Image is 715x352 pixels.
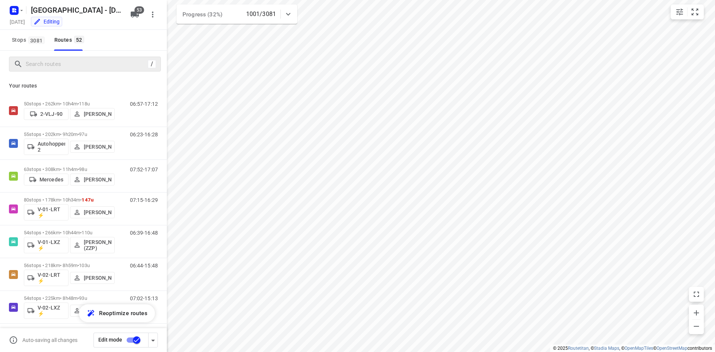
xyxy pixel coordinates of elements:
button: [PERSON_NAME] [70,141,115,153]
p: Your routes [9,82,158,90]
button: 2-VLJ-90 [24,108,69,120]
span: • [77,167,79,172]
h5: Project date [7,18,28,26]
p: 07:02-15:13 [130,295,158,301]
span: Edit mode [98,337,122,343]
span: Reoptimize routes [99,308,147,318]
p: Auto-saving all changes [22,337,77,343]
p: 06:57-17:12 [130,101,158,107]
p: 06:23-16:28 [130,131,158,137]
p: [PERSON_NAME] [84,144,111,150]
button: [PERSON_NAME] [70,272,115,284]
button: Map settings [672,4,687,19]
p: [PERSON_NAME] [84,275,111,281]
p: 55 stops • 202km • 9h20m [24,131,115,137]
span: 97u [79,131,87,137]
p: 63 stops • 308km • 11h4m [24,167,115,172]
span: • [77,101,79,107]
button: [PERSON_NAME] [70,305,115,317]
p: 80 stops • 178km • 10h34m [24,197,115,203]
a: Stadia Maps [594,346,619,351]
button: V-01-LRT ⚡ [24,204,69,221]
button: V-01-LXZ ⚡ [24,237,69,253]
a: Routetitan [568,346,589,351]
span: 98u [79,167,87,172]
p: 54 stops • 266km • 10h44m [24,230,115,235]
button: V-02-LXZ ⚡ [24,302,69,319]
p: 06:39-16:48 [130,230,158,236]
span: Progress (32%) [182,11,222,18]
div: Progress (32%)1001/3081 [177,4,297,24]
span: • [80,230,82,235]
p: 07:52-17:07 [130,167,158,172]
span: 103u [79,263,90,268]
h5: Rename [28,4,124,16]
p: V-02-LRT ⚡ [38,272,65,284]
span: 53 [134,6,144,14]
div: / [148,60,156,68]
span: 52 [74,36,84,43]
p: V-01-LRT ⚡ [38,206,65,218]
p: 56 stops • 218km • 8h59m [24,263,115,268]
button: More [145,7,160,22]
p: [PERSON_NAME] (ZZP) [84,239,111,251]
span: • [80,197,82,203]
a: OpenStreetMap [657,346,687,351]
button: [PERSON_NAME] [70,174,115,185]
div: Driver app settings [149,335,158,345]
p: 06:44-15:48 [130,263,158,269]
button: [PERSON_NAME] [70,108,115,120]
p: Mercedes [39,177,63,183]
p: Autohopper 2 [38,141,65,153]
button: [PERSON_NAME] (ZZP) [70,237,115,253]
button: Reoptimize routes [79,304,155,322]
input: Search routes [26,58,148,70]
p: V-02-LXZ ⚡ [38,305,65,317]
button: Fit zoom [687,4,702,19]
button: Mercedes [24,174,69,185]
a: OpenMapTiles [625,346,653,351]
button: 53 [127,7,142,22]
span: Stops [12,35,47,45]
div: small contained button group [671,4,704,19]
p: 54 stops • 225km • 8h48m [24,295,115,301]
span: 3081 [28,37,45,44]
div: You are currently in edit mode. [34,18,60,25]
span: 118u [79,101,90,107]
span: • [77,263,79,268]
li: © 2025 , © , © © contributors [553,346,712,351]
p: 1001/3081 [246,10,276,19]
p: 07:15-16:29 [130,197,158,203]
button: V-02-LRT ⚡ [24,270,69,286]
span: • [77,295,79,301]
p: 50 stops • 262km • 10h4m [24,101,115,107]
button: [PERSON_NAME] [70,206,115,218]
p: V-01-LXZ ⚡ [38,239,65,251]
p: [PERSON_NAME] [84,209,111,215]
p: [PERSON_NAME] [84,111,111,117]
p: [PERSON_NAME] [84,177,111,183]
span: 147u [82,197,93,203]
span: 93u [79,295,87,301]
span: • [77,131,79,137]
span: 110u [82,230,92,235]
button: Autohopper 2 [24,139,69,155]
p: 2-VLJ-90 [40,111,63,117]
div: Routes [54,35,86,45]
